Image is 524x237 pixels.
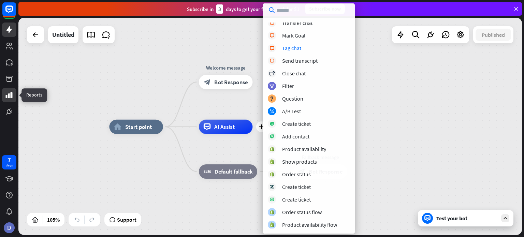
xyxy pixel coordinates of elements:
a: 7 days [2,155,16,169]
i: plus [259,124,264,129]
i: block_close_chat [269,71,275,76]
span: Support [117,214,136,225]
div: Create ticket [282,196,311,203]
span: Default fallback [215,168,252,175]
div: Add contact [282,133,309,140]
button: Open LiveChat chat widget [5,3,26,23]
i: block_livechat [270,21,275,25]
i: block_bot_response [204,78,211,86]
div: Untitled [52,26,74,43]
div: days [6,163,13,168]
div: Create ticket [282,120,311,127]
i: block_livechat [270,33,275,38]
div: Order status flow [282,209,322,216]
div: 105% [45,214,62,225]
div: Close chat [282,70,306,77]
div: 7 [8,157,11,163]
div: 3 [216,4,223,14]
div: Send transcript [282,57,318,64]
span: Bot Response [214,78,248,86]
span: Start point [125,123,152,130]
div: Create ticket [282,183,311,190]
div: Welcome message [193,64,258,71]
i: block_livechat [270,59,275,63]
i: block_question [270,97,274,101]
div: Transfer chat [282,19,312,26]
i: block_fallback [204,168,211,175]
div: Show products [282,158,317,165]
i: block_livechat [270,46,275,50]
div: Tag chat [282,45,301,51]
div: Subscribe in days to get your first month for $1 [187,4,300,14]
div: Mark Goal [282,32,305,39]
button: Published [476,29,511,41]
span: AI Assist [214,123,235,130]
div: A/B Test [282,108,301,115]
i: filter [270,84,274,88]
div: Test your bot [436,215,498,222]
div: Question [282,95,303,102]
div: Order status [282,171,311,178]
i: home_2 [114,123,121,130]
div: Filter [282,83,294,89]
div: Product availability flow [282,221,337,228]
div: Product availability [282,146,326,152]
i: block_ab_testing [270,109,274,114]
